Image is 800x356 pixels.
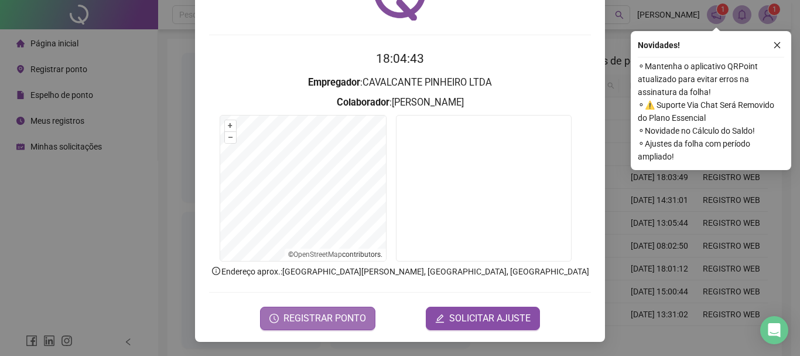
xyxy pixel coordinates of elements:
[209,75,591,90] h3: : CAVALCANTE PINHEIRO LTDA
[638,39,680,52] span: Novidades !
[449,311,531,326] span: SOLICITAR AJUSTE
[426,307,540,330] button: editSOLICITAR AJUSTE
[211,266,221,276] span: info-circle
[209,265,591,278] p: Endereço aprox. : [GEOGRAPHIC_DATA][PERSON_NAME], [GEOGRAPHIC_DATA], [GEOGRAPHIC_DATA]
[308,77,360,88] strong: Empregador
[376,52,424,66] time: 18:04:43
[225,132,236,143] button: –
[773,41,781,49] span: close
[225,120,236,131] button: +
[638,60,784,99] span: ⚬ Mantenha o aplicativo QRPoint atualizado para evitar erros na assinatura da folha!
[760,316,788,344] div: Open Intercom Messenger
[260,307,375,330] button: REGISTRAR PONTO
[638,137,784,163] span: ⚬ Ajustes da folha com período ampliado!
[293,250,342,259] a: OpenStreetMap
[435,314,445,323] span: edit
[269,314,279,323] span: clock-circle
[638,99,784,124] span: ⚬ ⚠️ Suporte Via Chat Será Removido do Plano Essencial
[337,97,389,108] strong: Colaborador
[283,311,366,326] span: REGISTRAR PONTO
[288,250,382,259] li: © contributors.
[209,95,591,110] h3: : [PERSON_NAME]
[638,124,784,137] span: ⚬ Novidade no Cálculo do Saldo!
